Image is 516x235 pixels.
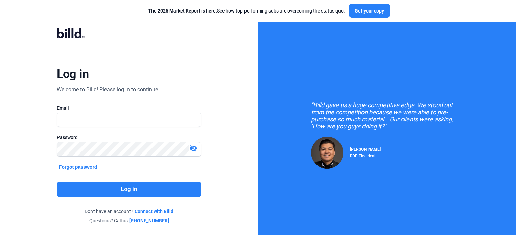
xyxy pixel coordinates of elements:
[311,137,343,169] img: Raul Pacheco
[350,152,381,158] div: RDP Electrical
[57,104,201,111] div: Email
[148,8,217,14] span: The 2025 Market Report is here:
[129,217,169,224] a: [PHONE_NUMBER]
[349,4,390,18] button: Get your copy
[350,147,381,152] span: [PERSON_NAME]
[57,217,201,224] div: Questions? Call us
[189,144,197,152] mat-icon: visibility_off
[57,67,89,81] div: Log in
[57,182,201,197] button: Log in
[57,86,159,94] div: Welcome to Billd! Please log in to continue.
[57,163,99,171] button: Forgot password
[57,134,201,141] div: Password
[135,208,173,215] a: Connect with Billd
[148,7,345,14] div: See how top-performing subs are overcoming the status quo.
[311,101,463,130] div: "Billd gave us a huge competitive edge. We stood out from the competition because we were able to...
[57,208,201,215] div: Don't have an account?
